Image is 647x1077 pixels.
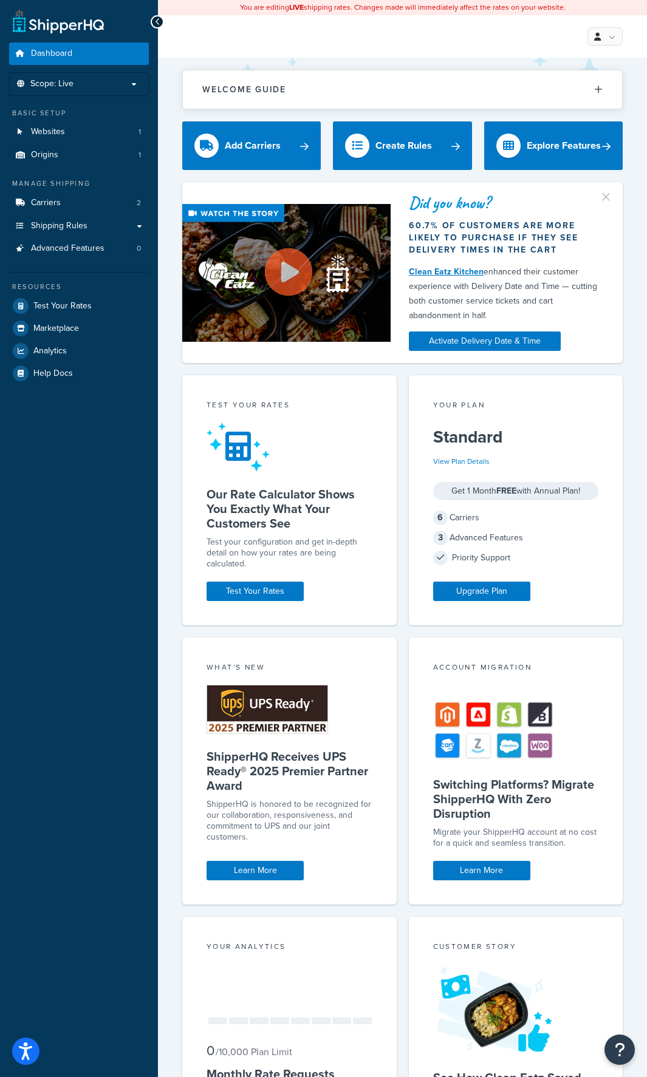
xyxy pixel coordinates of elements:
div: Test your rates [207,399,372,413]
a: Advanced Features0 [9,237,149,260]
span: Carriers [31,198,61,208]
div: Customer Story [433,941,599,955]
li: Websites [9,121,149,143]
img: Video thumbnail [182,204,391,341]
h5: Standard [433,427,599,447]
div: Resources [9,282,149,292]
div: What's New [207,662,372,676]
a: Clean Eatz Kitchen [409,265,484,278]
span: 0 [137,243,141,254]
h5: Switching Platforms? Migrate ShipperHQ With Zero Disruption [433,777,599,821]
div: Migrate your ShipperHQ account at no cost for a quick and seamless transition. [433,827,599,849]
a: Carriers2 [9,192,149,214]
a: Learn More [433,861,530,880]
h5: Our Rate Calculator Shows You Exactly What Your Customers See [207,487,372,531]
a: Learn More [207,861,304,880]
li: Carriers [9,192,149,214]
div: Carriers [433,509,599,526]
span: 1 [139,127,141,137]
a: Upgrade Plan [433,582,530,601]
div: Explore Features [527,137,601,154]
a: Analytics [9,340,149,362]
li: Origins [9,144,149,166]
strong: FREE [496,484,516,497]
span: Advanced Features [31,243,104,254]
button: Open Resource Center [604,1035,635,1065]
div: Get 1 Month with Annual Plan! [433,482,599,500]
div: Did you know? [409,194,604,211]
span: Marketplace [33,324,79,334]
a: Marketplace [9,318,149,339]
span: Dashboard [31,49,72,59]
a: Help Docs [9,362,149,384]
div: Your Analytics [207,941,372,955]
div: Basic Setup [9,108,149,118]
div: Account Migration [433,662,599,676]
div: 60.7% of customers are more likely to purchase if they see delivery times in the cart [409,220,604,256]
a: Explore Features [484,121,623,170]
span: 6 [433,511,448,525]
span: Websites [31,127,65,137]
span: Scope: Live [30,79,74,89]
div: Create Rules [375,137,432,154]
span: 2 [137,198,141,208]
a: Dashboard [9,42,149,65]
div: Manage Shipping [9,178,149,189]
div: Add Carriers [225,137,281,154]
small: / 10,000 Plan Limit [216,1045,292,1059]
a: Create Rules [333,121,471,170]
span: Help Docs [33,369,73,379]
div: Your Plan [433,399,599,413]
a: Test Your Rates [207,582,304,601]
p: ShipperHQ is honored to be recognized for our collaboration, responsiveness, and commitment to UP... [207,799,372,843]
div: enhanced their customer experience with Delivery Date and Time — cutting both customer service ti... [409,265,604,323]
li: Advanced Features [9,237,149,260]
a: Add Carriers [182,121,321,170]
span: Analytics [33,346,67,356]
span: 0 [207,1041,214,1061]
a: Shipping Rules [9,215,149,237]
span: 1 [139,150,141,160]
h2: Welcome Guide [202,85,286,94]
div: Priority Support [433,549,599,566]
a: Activate Delivery Date & Time [409,331,561,351]
div: Advanced Features [433,529,599,546]
a: Origins1 [9,144,149,166]
div: Test your configuration and get in-depth detail on how your rates are being calculated. [207,537,372,569]
span: Shipping Rules [31,221,87,231]
span: 3 [433,531,448,545]
a: Test Your Rates [9,295,149,317]
b: LIVE [289,2,304,13]
button: Welcome Guide [183,70,622,109]
a: Websites1 [9,121,149,143]
h5: ShipperHQ Receives UPS Ready® 2025 Premier Partner Award [207,749,372,793]
span: Origins [31,150,58,160]
a: View Plan Details [433,456,490,467]
span: Test Your Rates [33,301,92,311]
